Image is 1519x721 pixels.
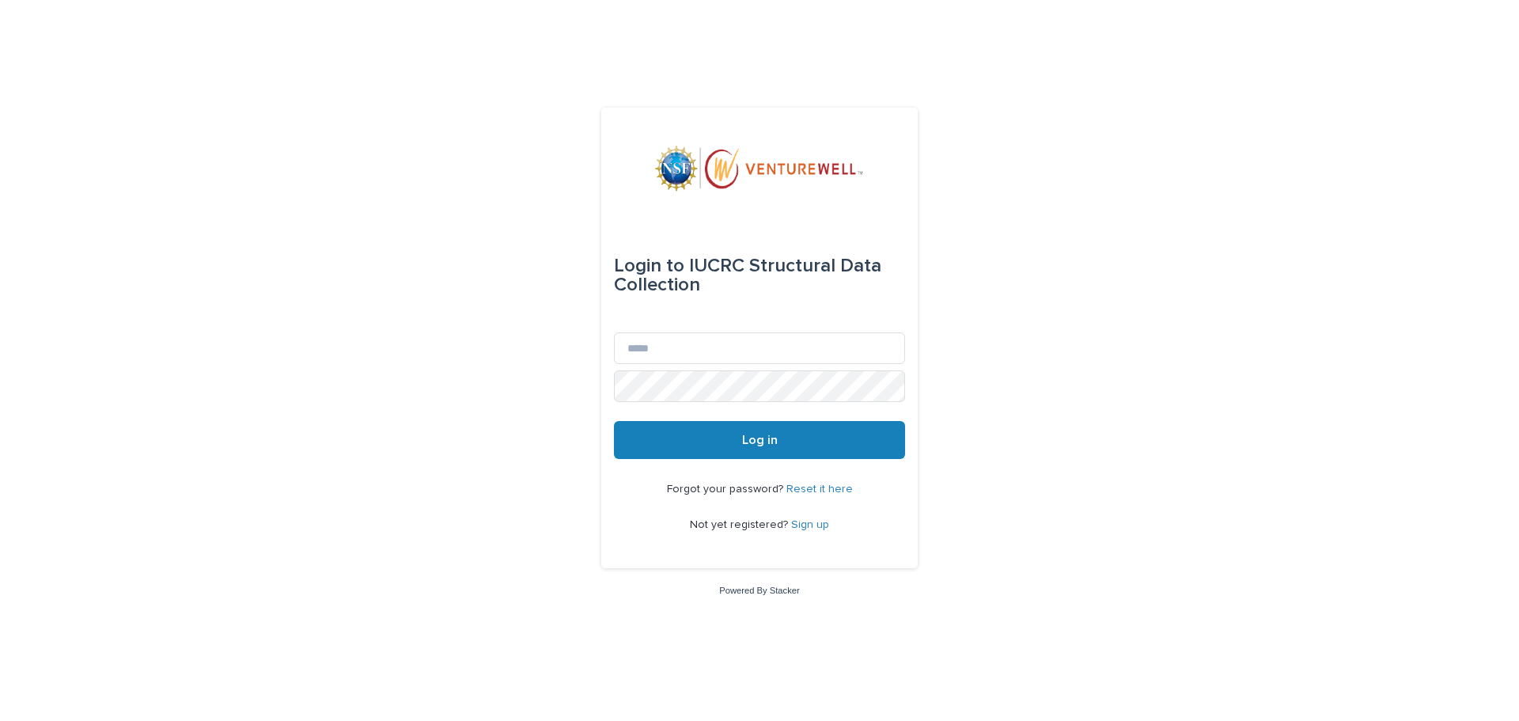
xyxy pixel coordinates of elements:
[667,484,786,495] span: Forgot your password?
[719,586,799,595] a: Powered By Stacker
[655,146,864,193] img: mWhVGmOKROS2pZaMU8FQ
[614,256,684,275] span: Login to
[614,244,905,307] div: IUCRC Structural Data Collection
[742,434,778,446] span: Log in
[690,519,791,530] span: Not yet registered?
[614,421,905,459] button: Log in
[791,519,829,530] a: Sign up
[786,484,853,495] a: Reset it here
